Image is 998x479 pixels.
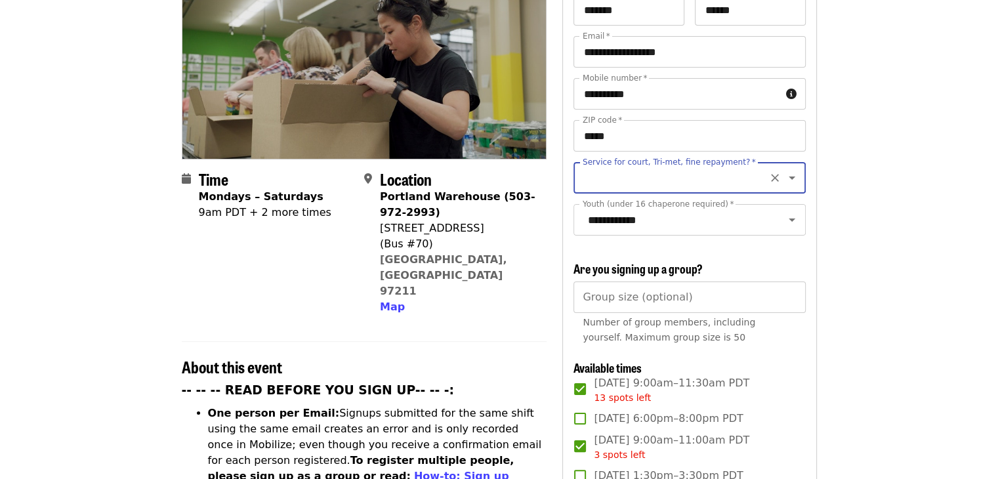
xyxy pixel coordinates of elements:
[208,407,340,419] strong: One person per Email:
[199,190,323,203] strong: Mondays – Saturdays
[583,116,622,124] label: ZIP code
[380,190,535,219] strong: Portland Warehouse (503-972-2993)
[380,236,536,252] div: (Bus #70)
[573,260,703,277] span: Are you signing up a group?
[583,32,610,40] label: Email
[380,299,405,315] button: Map
[594,392,651,403] span: 13 spots left
[573,36,805,68] input: Email
[573,78,780,110] input: Mobile number
[199,205,331,220] div: 9am PDT + 2 more times
[364,173,372,185] i: map-marker-alt icon
[380,253,507,297] a: [GEOGRAPHIC_DATA], [GEOGRAPHIC_DATA] 97211
[594,432,749,462] span: [DATE] 9:00am–11:00am PDT
[380,301,405,313] span: Map
[573,120,805,152] input: ZIP code
[573,281,805,313] input: [object Object]
[583,158,756,166] label: Service for court, Tri-met, fine repayment?
[583,200,734,208] label: Youth (under 16 chaperone required)
[182,355,282,378] span: About this event
[199,167,228,190] span: Time
[380,167,432,190] span: Location
[583,317,755,343] span: Number of group members, including yourself. Maximum group size is 50
[766,169,784,187] button: Clear
[783,169,801,187] button: Open
[182,173,191,185] i: calendar icon
[583,74,647,82] label: Mobile number
[573,359,642,376] span: Available times
[786,88,797,100] i: circle-info icon
[783,211,801,229] button: Open
[594,411,743,427] span: [DATE] 6:00pm–8:00pm PDT
[594,375,749,405] span: [DATE] 9:00am–11:30am PDT
[182,383,455,397] strong: -- -- -- READ BEFORE YOU SIGN UP-- -- -:
[380,220,536,236] div: [STREET_ADDRESS]
[594,449,645,460] span: 3 spots left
